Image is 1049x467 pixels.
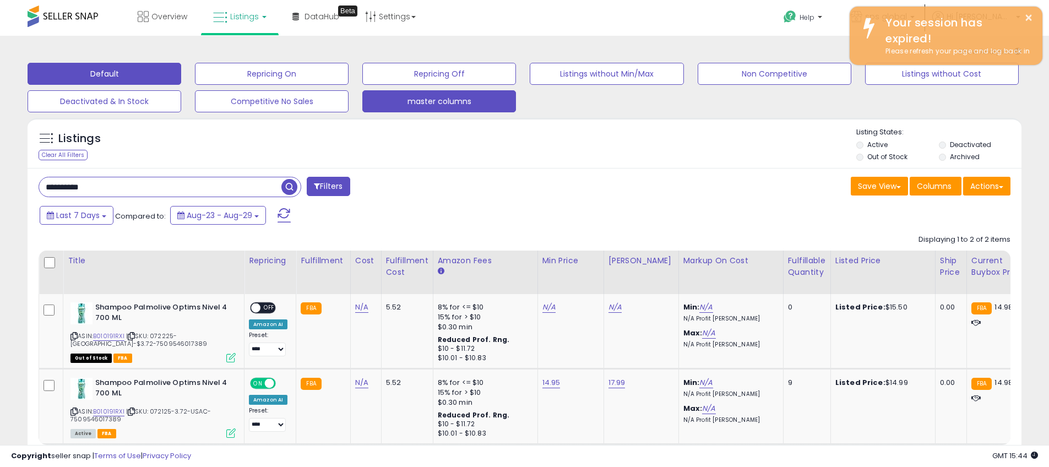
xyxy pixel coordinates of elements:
label: Active [867,140,888,149]
span: All listings that are currently out of stock and unavailable for purchase on Amazon [70,354,112,363]
span: OFF [274,379,292,388]
div: Tooltip anchor [338,6,357,17]
b: Listed Price: [835,377,885,388]
div: Current Buybox Price [971,255,1028,278]
img: 41SopvuZE6L._SL40_.jpg [70,378,93,400]
div: [PERSON_NAME] [608,255,674,267]
strong: Copyright [11,450,51,461]
div: $15.50 [835,302,927,312]
a: N/A [355,302,368,313]
div: Fulfillment Cost [386,255,428,278]
button: Default [28,63,181,85]
th: The percentage added to the cost of goods (COGS) that forms the calculator for Min & Max prices. [678,251,783,294]
a: 14.95 [542,377,561,388]
span: FBA [113,354,132,363]
a: N/A [608,302,622,313]
button: × [1024,11,1033,25]
button: Deactivated & In Stock [28,90,181,112]
div: $10.01 - $10.83 [438,354,529,363]
button: Competitive No Sales [195,90,349,112]
small: FBA [971,302,992,314]
div: Displaying 1 to 2 of 2 items [918,235,1010,245]
p: N/A Profit [PERSON_NAME] [683,390,775,398]
div: Fulfillable Quantity [788,255,826,278]
span: Aug-23 - Aug-29 [187,210,252,221]
b: Min: [683,302,700,312]
span: Overview [151,11,187,22]
span: All listings currently available for purchase on Amazon [70,429,96,438]
div: 15% for > $10 [438,312,529,322]
span: | SKU: 072225-[GEOGRAPHIC_DATA]-$3.72-7509546017389 [70,332,207,348]
div: $10.01 - $10.83 [438,429,529,438]
button: Aug-23 - Aug-29 [170,206,266,225]
span: 14.98 [994,302,1013,312]
a: N/A [542,302,556,313]
div: 5.52 [386,378,425,388]
button: Repricing Off [362,63,516,85]
button: Columns [910,177,961,196]
div: 5.52 [386,302,425,312]
div: $0.30 min [438,398,529,408]
span: 2025-09-8 15:44 GMT [992,450,1038,461]
div: 9 [788,378,822,388]
span: DataHub [305,11,339,22]
span: Last 7 Days [56,210,100,221]
div: Your session has expired! [877,15,1034,46]
button: Actions [963,177,1010,196]
small: FBA [971,378,992,390]
button: Listings without Min/Max [530,63,683,85]
p: N/A Profit [PERSON_NAME] [683,341,775,349]
div: Min Price [542,255,599,267]
span: Help [800,13,814,22]
div: Listed Price [835,255,931,267]
a: Privacy Policy [143,450,191,461]
div: Amazon Fees [438,255,533,267]
a: N/A [702,403,715,414]
b: Reduced Prof. Rng. [438,410,510,420]
div: 15% for > $10 [438,388,529,398]
div: 8% for <= $10 [438,378,529,388]
div: 0.00 [940,302,958,312]
div: $10 - $11.72 [438,420,529,429]
span: | SKU: 072125-3.72-USAC-7509546017389 [70,407,211,423]
p: Listing States: [856,127,1021,138]
a: N/A [699,302,713,313]
div: Amazon AI [249,319,287,329]
div: $10 - $11.72 [438,344,529,354]
div: Please refresh your page and log back in [877,46,1034,57]
b: Max: [683,403,703,414]
small: FBA [301,378,321,390]
div: 0.00 [940,378,958,388]
div: 0 [788,302,822,312]
div: Preset: [249,407,287,432]
a: N/A [699,377,713,388]
div: Ship Price [940,255,962,278]
p: N/A Profit [PERSON_NAME] [683,416,775,424]
span: Compared to: [115,211,166,221]
a: B010191RXI [93,332,124,341]
b: Shampoo Palmolive Optims Nivel 4 700 ML [95,302,229,325]
div: ASIN: [70,378,236,437]
label: Out of Stock [867,152,907,161]
h5: Listings [58,131,101,146]
div: Preset: [249,332,287,356]
a: N/A [702,328,715,339]
a: N/A [355,377,368,388]
span: FBA [97,429,116,438]
div: 8% for <= $10 [438,302,529,312]
p: N/A Profit [PERSON_NAME] [683,315,775,323]
b: Max: [683,328,703,338]
small: FBA [301,302,321,314]
span: OFF [260,303,278,313]
a: Help [775,2,833,36]
button: Listings without Cost [865,63,1019,85]
div: Clear All Filters [39,150,88,160]
button: Last 7 Days [40,206,113,225]
small: Amazon Fees. [438,267,444,276]
div: Title [68,255,240,267]
b: Listed Price: [835,302,885,312]
div: seller snap | | [11,451,191,461]
span: Listings [230,11,259,22]
b: Shampoo Palmolive Optims Nivel 4 700 ML [95,378,229,401]
label: Deactivated [950,140,991,149]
